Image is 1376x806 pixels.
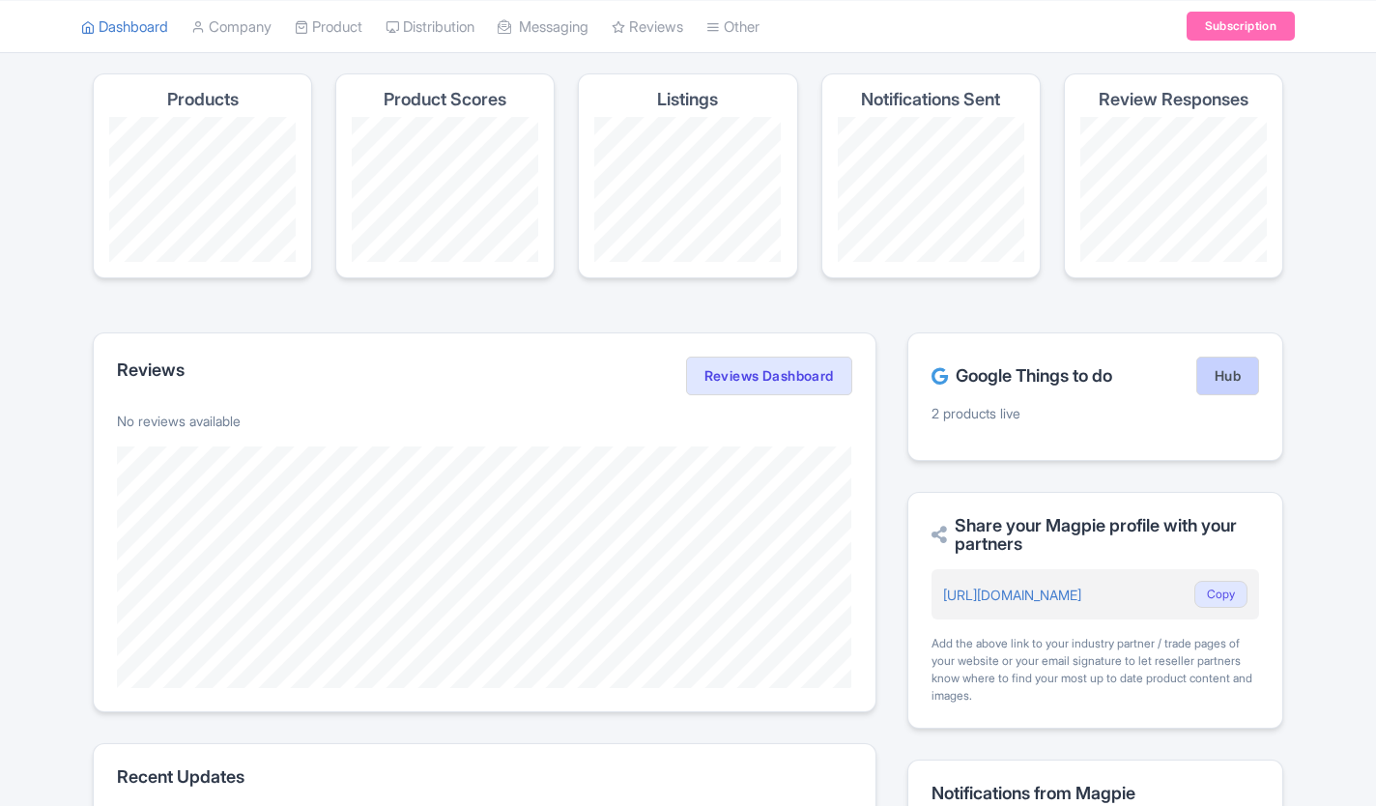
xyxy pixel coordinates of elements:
[1099,90,1248,109] h4: Review Responses
[167,90,239,109] h4: Products
[932,403,1259,423] p: 2 products live
[932,784,1259,803] h2: Notifications from Magpie
[117,360,185,380] h2: Reviews
[1196,357,1259,395] a: Hub
[861,90,1000,109] h4: Notifications Sent
[932,516,1259,555] h2: Share your Magpie profile with your partners
[1187,12,1295,41] a: Subscription
[1194,581,1247,608] button: Copy
[657,90,718,109] h4: Listings
[686,357,852,395] a: Reviews Dashboard
[932,366,1112,386] h2: Google Things to do
[932,635,1259,705] div: Add the above link to your industry partner / trade pages of your website or your email signature...
[117,411,852,431] p: No reviews available
[117,767,852,787] h2: Recent Updates
[384,90,506,109] h4: Product Scores
[943,587,1081,603] a: [URL][DOMAIN_NAME]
